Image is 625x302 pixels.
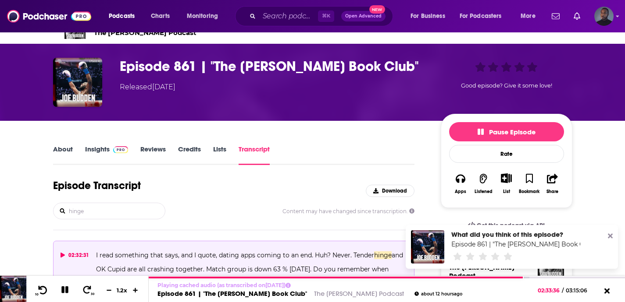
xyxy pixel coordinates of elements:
div: Share [546,189,558,194]
button: open menu [181,9,229,23]
h3: Episode 861 | "The Joe Budden Book Club" [120,58,427,75]
span: The [PERSON_NAME] Podcast [449,263,514,280]
a: About [53,145,73,165]
a: Charts [145,9,175,23]
a: Lists [213,145,226,165]
span: and OK Cupid are all crashing together. Match group is down 63 % [DATE]. Do you remember when dat... [96,251,405,287]
a: Reviews [140,145,166,165]
button: Pause Episode [449,122,564,141]
a: Show notifications dropdown [548,9,563,24]
div: Rate [449,145,564,163]
span: For Podcasters [460,10,502,22]
span: / [562,287,564,294]
button: open menu [514,9,546,23]
span: Pause Episode [478,128,536,136]
span: Good episode? Give it some love! [461,82,552,89]
span: Get this podcast via API [477,222,545,229]
img: Episode 861 | "The Joe Budden Book Club" [53,58,102,107]
a: Episode 861 | "The Joe Budden Book Club" [451,240,596,248]
a: InsightsPodchaser Pro [85,145,129,165]
button: open menu [103,9,146,23]
span: 03:15:06 [564,287,596,294]
button: Download [366,185,414,197]
button: Show profile menu [594,7,614,26]
a: The Joe Budden Podcast [449,263,514,280]
img: User Profile [594,7,614,26]
a: The [PERSON_NAME] Podcast [314,289,404,298]
span: Open Advanced [345,14,382,18]
button: open menu [404,9,456,23]
div: Show More ButtonList [495,168,518,200]
span: Logged in as jarryd.boyd [594,7,614,26]
span: 02:33:36 [538,287,562,294]
div: What did you think of this episode? [451,230,580,239]
button: Bookmark [518,168,541,200]
button: Apps [449,168,472,200]
input: Search transcript... [68,203,165,219]
a: Get this podcast via API [461,215,552,236]
img: Episode 861 | "The Joe Budden Book Club" [411,230,444,263]
div: about 12 hours ago [414,291,462,296]
span: New [369,5,385,14]
span: Download [382,188,407,194]
a: Show notifications dropdown [570,9,584,24]
a: Credits [178,145,201,165]
div: Listened [475,189,493,194]
div: 02:32:31 [61,248,89,262]
span: Charts [151,10,170,22]
span: I read something that says, and I quote, dating apps coming to an end. Huh? Never. Tender [96,251,374,259]
button: 30 [79,285,96,296]
div: Bookmark [519,189,539,194]
span: Content may have changed since transcription. [282,208,414,214]
img: Podchaser Pro [113,146,129,153]
h1: Episode Transcript [53,179,141,192]
button: open menu [454,9,514,23]
a: Transcript [239,145,270,165]
span: Monitoring [187,10,218,22]
span: 10 [35,292,39,296]
button: Open AdvancedNew [341,11,386,21]
span: For Business [411,10,445,22]
a: Episode 861 | "The [PERSON_NAME] Book Club" [157,289,307,298]
div: Released [DATE] [120,82,175,92]
div: Search podcasts, credits, & more... [243,6,401,26]
div: 1.2 x [115,287,130,294]
span: hinge [374,251,392,259]
span: The [PERSON_NAME] Podcast [94,28,196,37]
div: Apps [455,189,466,194]
input: Search podcasts, credits, & more... [259,9,318,23]
span: ⌘ K [318,11,334,22]
button: 02:32:31I read something that says, and I quote, dating apps coming to an end. Huh? Never. Tender... [53,241,415,298]
span: Podcasts [109,10,135,22]
button: Share [541,168,564,200]
span: 30 [91,292,94,296]
p: Playing cached audio (as transcribed on [DATE] ) [157,282,462,288]
div: List [503,189,510,194]
img: Podchaser - Follow, Share and Rate Podcasts [7,8,91,25]
button: Show More Button [497,173,515,183]
button: 10 [33,284,51,296]
span: More [521,10,536,22]
button: Listened [472,168,495,200]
